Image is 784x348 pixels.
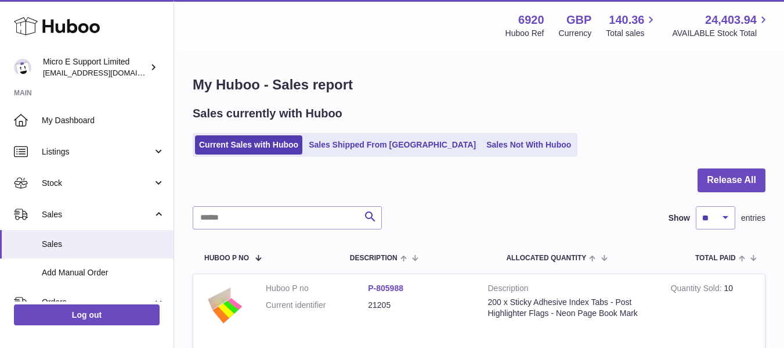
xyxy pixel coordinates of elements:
[193,76,765,94] h1: My Huboo - Sales report
[350,254,398,262] span: Description
[43,68,171,77] span: [EMAIL_ADDRESS][DOMAIN_NAME]
[305,135,480,155] a: Sales Shipped From [GEOGRAPHIC_DATA]
[204,254,249,262] span: Huboo P no
[42,178,153,189] span: Stock
[14,59,31,76] img: contact@micropcsupport.com
[698,168,765,192] button: Release All
[518,12,544,28] strong: 6920
[566,12,591,28] strong: GBP
[42,115,165,126] span: My Dashboard
[193,106,342,121] h2: Sales currently with Huboo
[671,284,724,296] strong: Quantity Sold
[669,213,690,224] label: Show
[609,12,644,28] span: 140.36
[695,254,736,262] span: Total paid
[482,135,575,155] a: Sales Not With Huboo
[606,12,657,39] a: 140.36 Total sales
[42,146,153,157] span: Listings
[662,274,765,341] td: 10
[741,213,765,224] span: entries
[368,284,403,293] a: P-805988
[42,297,153,308] span: Orders
[14,304,160,325] a: Log out
[506,254,586,262] span: ALLOCATED Quantity
[488,283,653,297] strong: Description
[195,135,302,155] a: Current Sales with Huboo
[43,56,147,78] div: Micro E Support Limited
[266,300,368,311] dt: Current identifier
[202,283,248,329] img: $_57.PNG
[266,283,368,294] dt: Huboo P no
[606,28,657,39] span: Total sales
[42,239,165,250] span: Sales
[42,267,165,278] span: Add Manual Order
[488,297,653,319] div: 200 x Sticky Adhesive Index Tabs - Post Highlighter Flags - Neon Page Book Mark
[368,300,470,311] dd: 21205
[505,28,544,39] div: Huboo Ref
[42,209,153,220] span: Sales
[672,12,770,39] a: 24,403.94 AVAILABLE Stock Total
[705,12,757,28] span: 24,403.94
[672,28,770,39] span: AVAILABLE Stock Total
[559,28,592,39] div: Currency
